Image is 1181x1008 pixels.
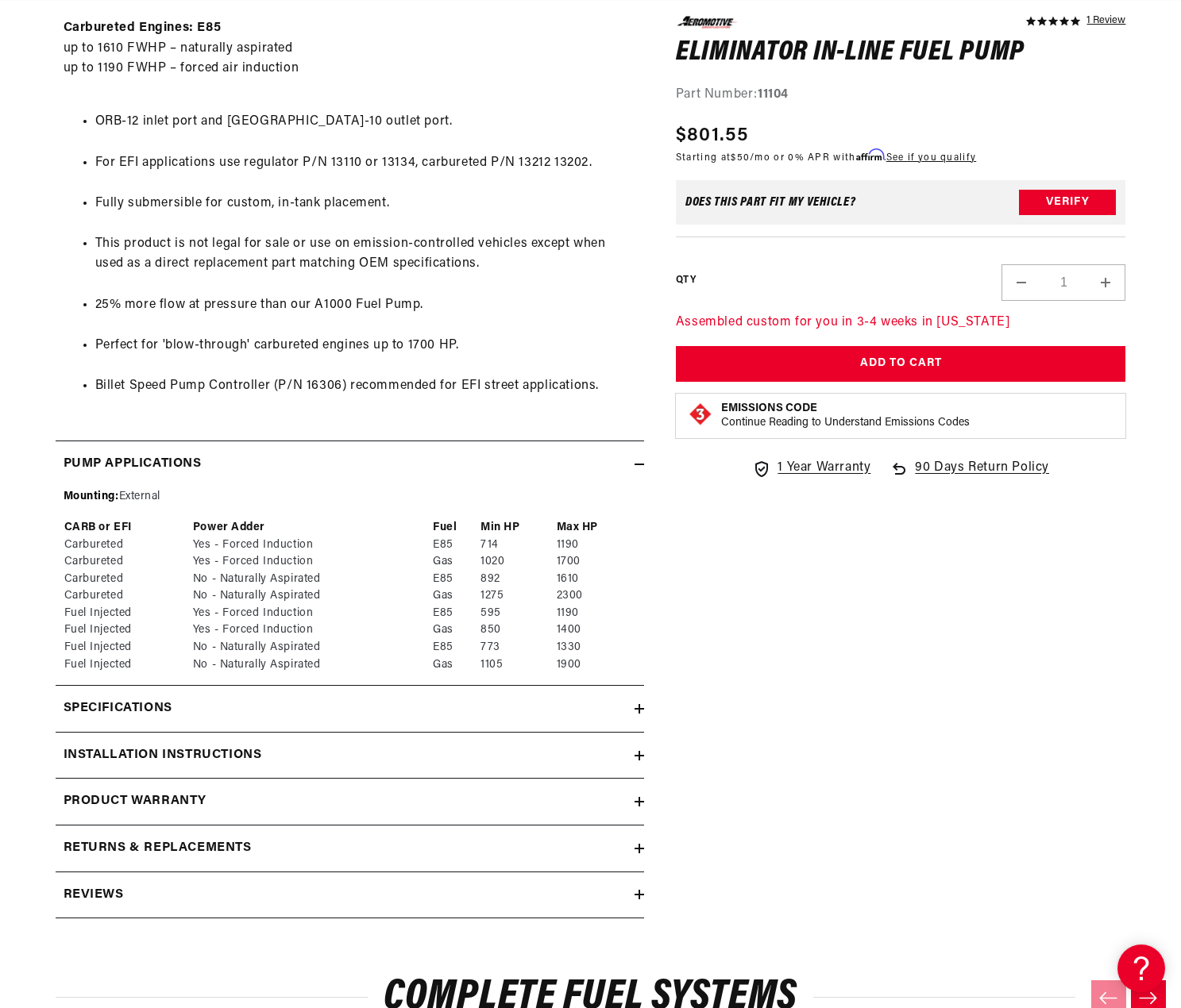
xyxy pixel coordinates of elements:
[56,441,644,487] summary: Pump Applications
[119,491,160,502] span: External
[480,605,556,622] td: 595
[721,401,970,429] button: Emissions CodeContinue Reading to Understand Emissions Codes
[480,621,556,639] td: 850
[721,415,970,429] p: Continue Reading to Understand Emissions Codes
[64,454,202,475] h2: Pump Applications
[192,605,432,622] td: Yes - Forced Induction
[556,571,636,588] td: 1610
[64,605,192,622] td: Fuel Injected
[56,686,644,732] summary: Specifications
[192,553,432,571] td: Yes - Forced Induction
[676,313,1126,333] p: Assembled custom for you in 3-4 weeks in [US_STATE]
[721,402,817,414] strong: Emissions Code
[685,196,856,209] div: Does This part fit My vehicle?
[731,152,750,162] span: $50
[886,152,976,162] a: See if you qualify - Learn more about Affirm Financing (opens in modal)
[778,457,870,478] span: 1 Year Warranty
[556,537,636,554] td: 1190
[676,85,1126,106] div: Part Number:
[890,457,1049,494] a: 90 Days Return Policy
[432,639,480,656] td: E85
[95,336,636,356] li: Perfect for 'blow-through' carbureted engines up to 1700 HP.
[95,295,636,316] li: 25% more flow at pressure than our A1000 Fuel Pump.
[192,639,432,656] td: No - Naturally Aspirated
[56,733,644,779] summary: Installation Instructions
[64,698,172,719] h2: Specifications
[64,553,192,571] td: Carbureted
[432,537,480,554] td: E85
[480,656,556,674] td: 1105
[95,234,636,275] li: This product is not legal for sale or use on emission-controlled vehicles except when used as a d...
[480,587,556,605] td: 1275
[688,401,713,426] img: Emissions code
[480,519,556,537] th: Min HP
[432,621,480,639] td: Gas
[556,519,636,537] th: Max HP
[95,112,636,133] li: ORB-12 inlet port and [GEOGRAPHIC_DATA]-10 outlet port.
[752,457,870,478] a: 1 Year Warranty
[192,571,432,588] td: No - Naturally Aspirated
[64,791,207,812] h2: Product warranty
[64,621,192,639] td: Fuel Injected
[95,376,636,397] li: Billet Speed Pump Controller (P/N 16306) recommended for EFI street applications.
[95,153,636,174] li: For EFI applications use regulator P/N 13110 or 13134, carbureted P/N 13212 13202.
[556,656,636,674] td: 1900
[915,457,1049,494] span: 90 Days Return Policy
[64,21,222,34] strong: Carbureted Engines: E85
[192,656,432,674] td: No - Naturally Aspirated
[556,605,636,622] td: 1190
[556,621,636,639] td: 1400
[432,571,480,588] td: E85
[480,639,556,656] td: 773
[432,656,480,674] td: Gas
[676,40,1126,65] h1: Eliminator In-Line Fuel Pump
[64,519,192,537] th: CARB or EFI
[95,194,636,214] li: Fully submersible for custom, in-tank placement.
[192,537,432,554] td: Yes - Forced Induction
[56,872,644,918] summary: Reviews
[432,519,480,537] th: Fuel
[432,553,480,571] td: Gas
[480,553,556,571] td: 1020
[64,838,252,859] h2: Returns & replacements
[64,745,262,766] h2: Installation Instructions
[556,587,636,605] td: 2300
[64,639,192,656] td: Fuel Injected
[64,491,119,502] span: Mounting:
[64,571,192,588] td: Carbureted
[56,825,644,871] summary: Returns & replacements
[432,605,480,622] td: E85
[192,621,432,639] td: Yes - Forced Induction
[64,885,124,906] h2: Reviews
[480,537,556,554] td: 714
[1086,16,1125,27] a: 1 reviews
[192,519,432,537] th: Power Adder
[1019,190,1116,215] button: Verify
[856,148,884,160] span: Affirm
[432,587,480,605] td: Gas
[676,149,976,164] p: Starting at /mo or 0% APR with .
[480,571,556,588] td: 892
[676,274,696,287] label: QTY
[64,656,192,674] td: Fuel Injected
[56,779,644,825] summary: Product warranty
[676,121,748,149] span: $801.55
[556,639,636,656] td: 1330
[758,88,789,101] strong: 11104
[192,587,432,605] td: No - Naturally Aspirated
[64,587,192,605] td: Carbureted
[676,346,1126,382] button: Add to Cart
[64,537,192,554] td: Carbureted
[556,553,636,571] td: 1700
